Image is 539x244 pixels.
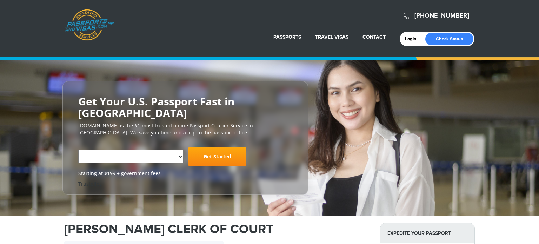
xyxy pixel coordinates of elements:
[78,170,292,177] span: Starting at $199 + government fees
[273,34,301,40] a: Passports
[315,34,348,40] a: Travel Visas
[188,147,246,166] a: Get Started
[362,34,386,40] a: Contact
[78,180,101,187] a: Trustpilot
[78,122,292,136] p: [DOMAIN_NAME] is the #1 most trusted online Passport Courier Service in [GEOGRAPHIC_DATA]. We sav...
[65,9,114,41] a: Passports & [DOMAIN_NAME]
[414,12,469,20] a: [PHONE_NUMBER]
[425,33,473,45] a: Check Status
[78,95,292,119] h2: Get Your U.S. Passport Fast in [GEOGRAPHIC_DATA]
[380,223,474,243] strong: Expedite Your Passport
[405,36,421,42] a: Login
[64,223,370,236] h1: [PERSON_NAME] CLERK OF COURT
